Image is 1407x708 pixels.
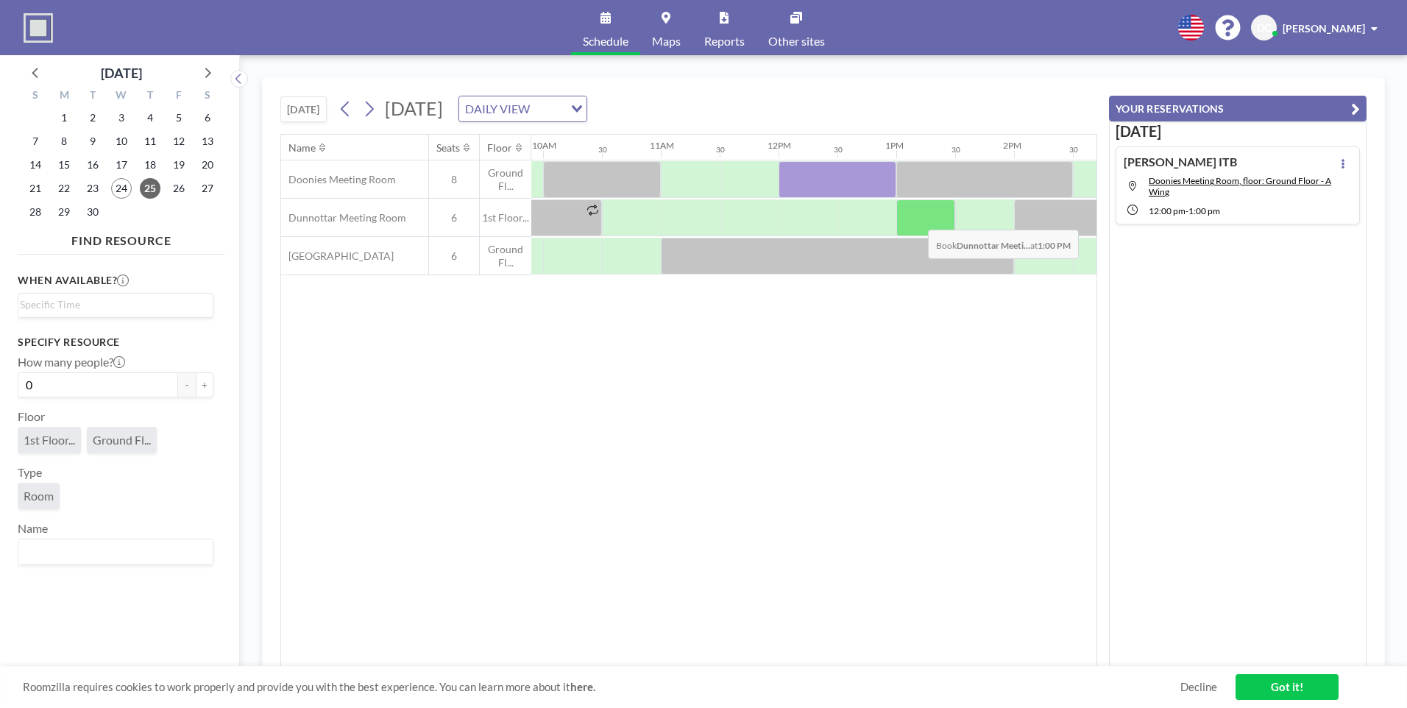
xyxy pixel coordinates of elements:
[1180,680,1217,694] a: Decline
[140,107,160,128] span: Thursday, September 4, 2025
[1109,96,1367,121] button: YOUR RESERVATIONS
[704,35,745,47] span: Reports
[288,141,316,155] div: Name
[50,87,79,106] div: M
[480,211,531,224] span: 1st Floor...
[532,140,556,151] div: 10AM
[196,372,213,397] button: +
[21,87,50,106] div: S
[197,178,218,199] span: Saturday, September 27, 2025
[54,107,74,128] span: Monday, September 1, 2025
[24,433,75,447] span: 1st Floor...
[650,140,674,151] div: 11AM
[768,35,825,47] span: Other sites
[169,107,189,128] span: Friday, September 5, 2025
[111,131,132,152] span: Wednesday, September 10, 2025
[429,211,479,224] span: 6
[169,178,189,199] span: Friday, September 26, 2025
[18,521,48,536] label: Name
[928,230,1079,259] span: Book at
[54,202,74,222] span: Monday, September 29, 2025
[23,680,1180,694] span: Roomzilla requires cookies to work properly and provide you with the best experience. You can lea...
[957,240,1030,251] b: Dunnottar Meeti...
[1283,22,1365,35] span: [PERSON_NAME]
[197,107,218,128] span: Saturday, September 6, 2025
[429,249,479,263] span: 6
[82,131,103,152] span: Tuesday, September 9, 2025
[18,409,45,424] label: Floor
[834,145,843,155] div: 30
[570,680,595,693] a: here.
[107,87,136,106] div: W
[25,202,46,222] span: Sunday, September 28, 2025
[111,107,132,128] span: Wednesday, September 3, 2025
[101,63,142,83] div: [DATE]
[459,96,586,121] div: Search for option
[82,155,103,175] span: Tuesday, September 16, 2025
[281,173,396,186] span: Doonies Meeting Room
[1236,674,1339,700] a: Got it!
[82,178,103,199] span: Tuesday, September 23, 2025
[169,131,189,152] span: Friday, September 12, 2025
[429,173,479,186] span: 8
[951,145,960,155] div: 30
[1124,155,1237,169] h4: [PERSON_NAME] ITB
[480,243,531,269] span: Ground Fl...
[18,539,213,564] div: Search for option
[18,336,213,349] h3: Specify resource
[193,87,221,106] div: S
[652,35,681,47] span: Maps
[385,97,443,119] span: [DATE]
[24,13,53,43] img: organization-logo
[583,35,628,47] span: Schedule
[768,140,791,151] div: 12PM
[280,96,327,122] button: [DATE]
[93,433,151,447] span: Ground Fl...
[111,178,132,199] span: Wednesday, September 24, 2025
[140,155,160,175] span: Thursday, September 18, 2025
[281,249,394,263] span: [GEOGRAPHIC_DATA]
[169,155,189,175] span: Friday, September 19, 2025
[1149,175,1331,197] span: Doonies Meeting Room, floor: Ground Floor - A Wing
[140,178,160,199] span: Thursday, September 25, 2025
[18,294,213,316] div: Search for option
[1188,205,1220,216] span: 1:00 PM
[487,141,512,155] div: Floor
[1149,205,1186,216] span: 12:00 PM
[135,87,164,106] div: T
[25,178,46,199] span: Sunday, September 21, 2025
[1038,240,1071,251] b: 1:00 PM
[18,227,225,248] h4: FIND RESOURCE
[111,155,132,175] span: Wednesday, September 17, 2025
[197,131,218,152] span: Saturday, September 13, 2025
[1257,21,1271,35] span: DC
[197,155,218,175] span: Saturday, September 20, 2025
[79,87,107,106] div: T
[534,99,562,118] input: Search for option
[1186,205,1188,216] span: -
[1069,145,1078,155] div: 30
[462,99,533,118] span: DAILY VIEW
[24,489,54,503] span: Room
[164,87,193,106] div: F
[18,465,42,480] label: Type
[54,178,74,199] span: Monday, September 22, 2025
[436,141,460,155] div: Seats
[20,542,205,562] input: Search for option
[82,107,103,128] span: Tuesday, September 2, 2025
[54,131,74,152] span: Monday, September 8, 2025
[885,140,904,151] div: 1PM
[1003,140,1021,151] div: 2PM
[25,131,46,152] span: Sunday, September 7, 2025
[20,297,205,313] input: Search for option
[25,155,46,175] span: Sunday, September 14, 2025
[1116,122,1360,141] h3: [DATE]
[178,372,196,397] button: -
[18,355,125,369] label: How many people?
[140,131,160,152] span: Thursday, September 11, 2025
[716,145,725,155] div: 30
[82,202,103,222] span: Tuesday, September 30, 2025
[281,211,406,224] span: Dunnottar Meeting Room
[480,166,531,192] span: Ground Fl...
[598,145,607,155] div: 30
